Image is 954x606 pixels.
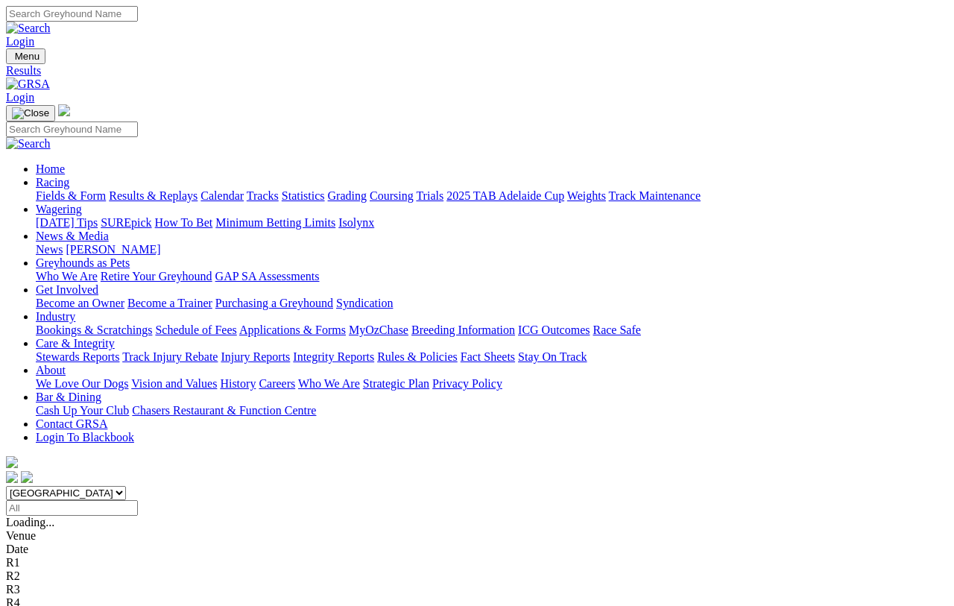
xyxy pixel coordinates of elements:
a: GAP SA Assessments [215,270,320,283]
img: facebook.svg [6,471,18,483]
div: Date [6,543,948,556]
a: Tracks [247,189,279,202]
input: Search [6,6,138,22]
input: Search [6,121,138,137]
a: Care & Integrity [36,337,115,350]
a: Fields & Form [36,189,106,202]
a: History [220,377,256,390]
a: Home [36,162,65,175]
a: Injury Reports [221,350,290,363]
a: Greyhounds as Pets [36,256,130,269]
a: Become an Owner [36,297,124,309]
button: Toggle navigation [6,48,45,64]
div: Get Involved [36,297,948,310]
a: Stewards Reports [36,350,119,363]
a: 2025 TAB Adelaide Cup [446,189,564,202]
a: Racing [36,176,69,189]
div: R2 [6,569,948,583]
div: R3 [6,583,948,596]
a: Login [6,91,34,104]
a: About [36,364,66,376]
div: Bar & Dining [36,404,948,417]
a: Trials [416,189,443,202]
a: How To Bet [155,216,213,229]
a: Track Injury Rebate [122,350,218,363]
a: Privacy Policy [432,377,502,390]
a: Grading [328,189,367,202]
a: Results & Replays [109,189,198,202]
a: Careers [259,377,295,390]
a: Stay On Track [518,350,587,363]
a: Syndication [336,297,393,309]
div: Venue [6,529,948,543]
a: Results [6,64,948,78]
a: Fact Sheets [461,350,515,363]
div: Industry [36,323,948,337]
a: Schedule of Fees [155,323,236,336]
a: Rules & Policies [377,350,458,363]
a: Contact GRSA [36,417,107,430]
a: Breeding Information [411,323,515,336]
a: Calendar [200,189,244,202]
a: Integrity Reports [293,350,374,363]
a: Industry [36,310,75,323]
div: Care & Integrity [36,350,948,364]
a: Coursing [370,189,414,202]
a: Chasers Restaurant & Function Centre [132,404,316,417]
a: Wagering [36,203,82,215]
a: Login [6,35,34,48]
span: Menu [15,51,40,62]
span: Loading... [6,516,54,528]
a: Purchasing a Greyhound [215,297,333,309]
button: Toggle navigation [6,105,55,121]
div: About [36,377,948,391]
img: GRSA [6,78,50,91]
a: Retire Your Greyhound [101,270,212,283]
a: Bar & Dining [36,391,101,403]
img: logo-grsa-white.png [6,456,18,468]
div: News & Media [36,243,948,256]
a: Bookings & Scratchings [36,323,152,336]
div: Racing [36,189,948,203]
a: Race Safe [593,323,640,336]
a: Cash Up Your Club [36,404,129,417]
a: Vision and Values [131,377,217,390]
a: Applications & Forms [239,323,346,336]
a: [PERSON_NAME] [66,243,160,256]
div: Wagering [36,216,948,230]
a: SUREpick [101,216,151,229]
a: News & Media [36,230,109,242]
a: [DATE] Tips [36,216,98,229]
img: Search [6,137,51,151]
a: Track Maintenance [609,189,701,202]
a: Minimum Betting Limits [215,216,335,229]
a: Strategic Plan [363,377,429,390]
a: Who We Are [298,377,360,390]
a: Become a Trainer [127,297,212,309]
a: ICG Outcomes [518,323,590,336]
img: logo-grsa-white.png [58,104,70,116]
a: Isolynx [338,216,374,229]
a: Login To Blackbook [36,431,134,444]
a: News [36,243,63,256]
img: twitter.svg [21,471,33,483]
div: R1 [6,556,948,569]
div: Greyhounds as Pets [36,270,948,283]
input: Select date [6,500,138,516]
a: Weights [567,189,606,202]
a: Get Involved [36,283,98,296]
a: MyOzChase [349,323,408,336]
a: Statistics [282,189,325,202]
a: We Love Our Dogs [36,377,128,390]
a: Who We Are [36,270,98,283]
img: Close [12,107,49,119]
img: Search [6,22,51,35]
